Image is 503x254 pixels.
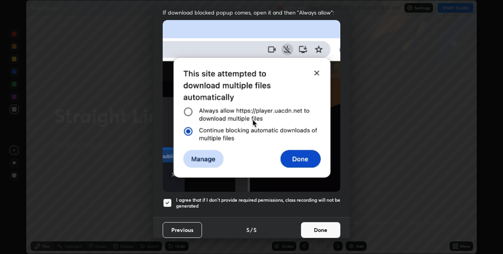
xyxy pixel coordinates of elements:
h4: / [250,226,253,234]
button: Done [301,222,340,238]
h5: I agree that if I don't provide required permissions, class recording will not be generated [176,197,340,209]
h4: 5 [246,226,250,234]
span: If download blocked popup comes, open it and then "Always allow": [163,9,340,16]
button: Previous [163,222,202,238]
img: downloads-permission-blocked.gif [163,20,340,192]
h4: 5 [253,226,257,234]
